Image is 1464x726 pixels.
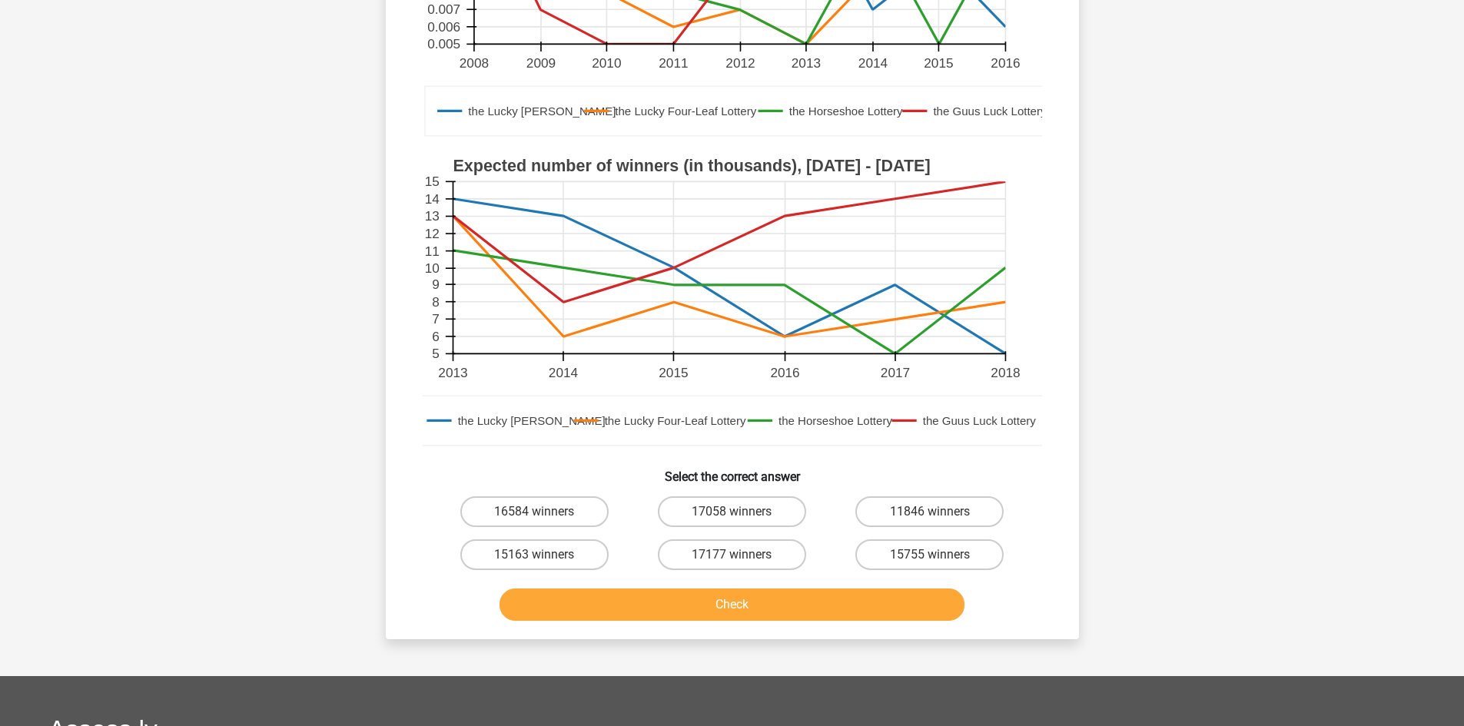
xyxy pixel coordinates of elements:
button: Check [500,588,964,621]
label: 17058 winners [658,496,806,527]
text: 2015 [659,365,688,380]
text: the Lucky [PERSON_NAME] [468,104,616,118]
text: 2013 [438,365,467,380]
text: 2018 [991,365,1020,380]
text: the Lucky Four-Leaf Lottery [615,104,756,118]
text: 5 [432,346,440,362]
text: the Horseshoe Lottery [788,104,902,118]
text: the Lucky [PERSON_NAME] [457,414,605,427]
text: the Guus Luck Lottery [922,414,1036,427]
text: 2009 [526,55,555,71]
label: 15755 winners [855,539,1004,570]
text: 10 [424,260,439,276]
text: 2017 [880,365,909,380]
text: 0.006 [427,19,460,35]
text: 14 [424,191,440,207]
text: 11 [424,244,439,259]
text: the Horseshoe Lottery [778,414,892,427]
text: 2011 [659,55,688,71]
text: 2012 [725,55,755,71]
text: 13 [424,209,439,224]
text: 2008 [459,55,488,71]
label: 17177 winners [658,539,806,570]
text: 2016 [770,365,799,380]
text: the Lucky Four-Leaf Lottery [604,414,745,427]
text: 2014 [548,365,578,380]
label: 16584 winners [460,496,609,527]
text: Expected number of winners (in thousands), [DATE] - [DATE] [453,157,930,175]
h6: Select the correct answer [410,457,1054,484]
text: 8 [432,294,440,310]
text: 2014 [858,55,888,71]
text: 6 [432,329,440,344]
label: 15163 winners [460,539,609,570]
text: 9 [432,277,440,292]
text: 15 [424,174,439,190]
text: 2013 [791,55,820,71]
text: the Guus Luck Lottery [933,104,1047,118]
text: 2010 [592,55,621,71]
text: 2016 [991,55,1020,71]
text: 12 [424,226,439,241]
label: 11846 winners [855,496,1004,527]
text: 0.007 [427,2,460,17]
text: 7 [432,311,440,327]
text: 2015 [924,55,953,71]
text: 0.005 [427,37,460,52]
